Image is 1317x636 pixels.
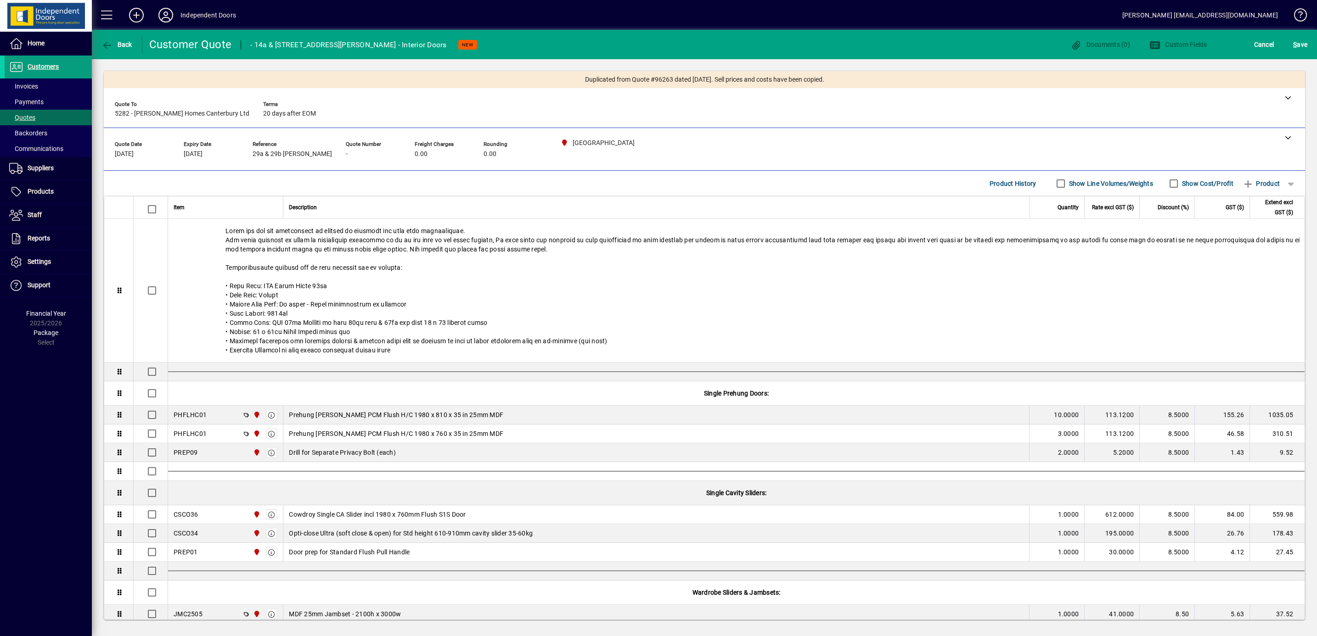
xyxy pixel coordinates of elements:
[1058,510,1079,519] span: 1.0000
[5,78,92,94] a: Invoices
[1090,547,1134,557] div: 30.0000
[1090,410,1134,419] div: 113.1200
[1139,406,1194,424] td: 8.5000
[251,410,261,420] span: Christchurch
[168,481,1305,505] div: Single Cavity Sliders:
[1194,443,1249,462] td: 1.43
[26,310,66,317] span: Financial Year
[1139,543,1194,562] td: 8.5000
[289,510,466,519] span: Cowdroy Single CA Slider incl 1980 x 760mm Flush S1S Door
[1090,429,1134,438] div: 113.1200
[415,151,428,158] span: 0.00
[1249,605,1305,624] td: 37.52
[92,36,142,53] app-page-header-button: Back
[5,274,92,297] a: Support
[168,219,1305,362] div: Lorem ips dol sit ametconsect ad elitsed do eiusmodt inc utla etdo magnaaliquae. Adm venia quisno...
[1249,406,1305,424] td: 1035.05
[289,448,396,457] span: Drill for Separate Privacy Bolt (each)
[251,547,261,557] span: Christchurch
[9,83,38,90] span: Invoices
[1058,429,1079,438] span: 3.0000
[9,114,35,121] span: Quotes
[484,151,496,158] span: 0.00
[9,129,47,137] span: Backorders
[28,258,51,265] span: Settings
[122,7,151,23] button: Add
[251,447,261,457] span: Christchurch
[174,448,198,457] div: PREP09
[1122,8,1278,22] div: [PERSON_NAME] [EMAIL_ADDRESS][DOMAIN_NAME]
[250,38,447,52] div: - 14a & [STREET_ADDRESS][PERSON_NAME] - Interior Doors
[168,580,1305,604] div: Wardrobe Sliders & Jambsets:
[1255,197,1293,218] span: Extend excl GST ($)
[1068,36,1132,53] button: Documents (0)
[1194,505,1249,524] td: 84.00
[34,329,58,336] span: Package
[253,151,332,158] span: 29a & 29b [PERSON_NAME]
[986,175,1040,192] button: Product History
[1254,37,1274,52] span: Cancel
[1054,410,1079,419] span: 10.0000
[5,251,92,273] a: Settings
[28,63,59,70] span: Customers
[1194,543,1249,562] td: 4.12
[585,75,824,84] span: Duplicated from Quote #96263 dated [DATE]. Sell prices and costs have been copied.
[1149,41,1207,48] span: Custom Fields
[28,39,45,47] span: Home
[1249,505,1305,524] td: 559.98
[289,547,410,557] span: Door prep for Standard Flush Pull Handle
[251,429,261,439] span: Christchurch
[174,429,207,438] div: PHFLHC01
[289,609,401,619] span: MDF 25mm Jambset - 2100h x 3000w
[1293,37,1307,52] span: ave
[101,41,132,48] span: Back
[1194,524,1249,543] td: 26.76
[1226,202,1244,212] span: GST ($)
[5,141,92,156] a: Communications
[115,151,134,158] span: [DATE]
[5,204,92,227] a: Staff
[174,510,198,519] div: CSCO36
[1092,202,1134,212] span: Rate excl GST ($)
[1194,406,1249,424] td: 155.26
[28,211,42,218] span: Staff
[5,157,92,180] a: Suppliers
[1249,543,1305,562] td: 27.45
[174,609,203,619] div: JMC2505
[1249,443,1305,462] td: 9.52
[289,202,317,212] span: Description
[1090,510,1134,519] div: 612.0000
[1139,524,1194,543] td: 8.5000
[184,151,203,158] span: [DATE]
[1293,41,1297,48] span: S
[1194,424,1249,443] td: 46.58
[1287,2,1306,32] a: Knowledge Base
[151,7,180,23] button: Profile
[1067,179,1153,188] label: Show Line Volumes/Weights
[1058,609,1079,619] span: 1.0000
[251,509,261,519] span: Christchurch
[5,125,92,141] a: Backorders
[1070,41,1130,48] span: Documents (0)
[1243,176,1280,191] span: Product
[1180,179,1233,188] label: Show Cost/Profit
[174,529,198,538] div: CSCO34
[1058,202,1079,212] span: Quantity
[462,42,473,48] span: NEW
[1139,424,1194,443] td: 8.5000
[5,180,92,203] a: Products
[5,32,92,55] a: Home
[5,227,92,250] a: Reports
[1058,529,1079,538] span: 1.0000
[174,202,185,212] span: Item
[174,410,207,419] div: PHFLHC01
[1090,529,1134,538] div: 195.0000
[115,110,249,117] span: 5282 - [PERSON_NAME] Homes Canterbury Ltd
[28,234,50,242] span: Reports
[99,36,135,53] button: Back
[1058,547,1079,557] span: 1.0000
[1147,36,1210,53] button: Custom Fields
[251,528,261,538] span: Christchurch
[28,164,54,172] span: Suppliers
[1090,609,1134,619] div: 41.0000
